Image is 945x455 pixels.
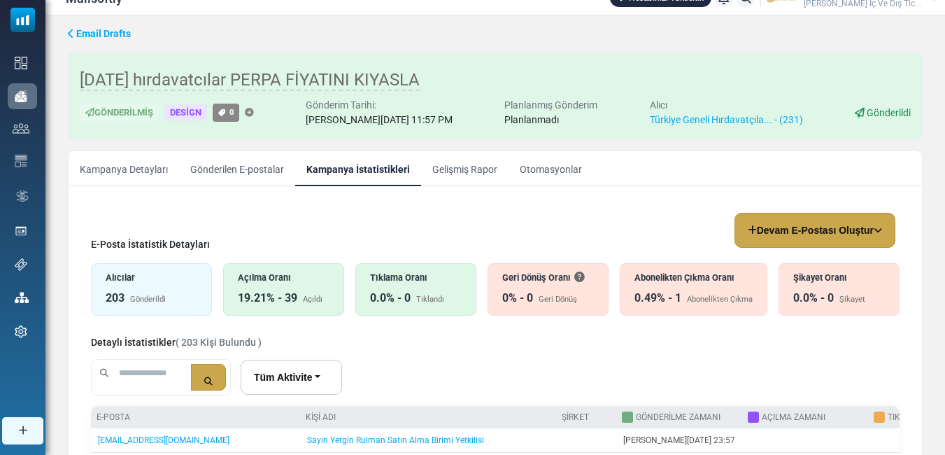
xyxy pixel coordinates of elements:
[793,290,834,307] div: 0.0% - 0
[509,151,593,186] a: Otomasyonlar
[245,108,254,118] a: Etiket Ekle
[504,98,597,113] div: Planlanmış Gönderim
[91,237,210,252] div: E-Posta İstatistik Detayları
[15,325,27,338] img: settings-icon.svg
[306,98,453,113] div: Gönderim Tarihi:
[98,435,229,445] a: [EMAIL_ADDRESS][DOMAIN_NAME]
[502,290,533,307] div: 0% - 0
[421,151,509,186] a: Gelişmiş Rapor
[241,360,342,395] a: Tüm Aktivite
[13,123,29,133] img: contacts-icon.svg
[229,107,234,117] span: 0
[306,412,336,422] a: Kişi Adı
[504,114,559,125] span: Planlanmadı
[164,104,207,122] div: Design
[562,412,589,422] a: Şirket
[76,28,131,39] span: translation missing: tr.ms_sidebar.email_drafts
[15,225,27,237] img: landing_pages.svg
[687,294,753,306] div: Abonelikten Çıkma
[616,428,742,453] td: [PERSON_NAME][DATE] 23:57
[130,294,166,306] div: Gönderildi
[238,271,329,284] div: Açılma Oranı
[15,57,27,69] img: dashboard-icon.svg
[306,113,453,127] div: [PERSON_NAME][DATE] 11:57 PM
[106,271,197,284] div: Alıcılar
[97,412,130,422] a: E-posta
[793,271,885,284] div: Şikayet Oranı
[213,104,239,121] a: 0
[238,290,297,307] div: 19.21% - 39
[867,107,911,118] span: Gönderildi
[839,294,865,306] div: Şikayet
[574,272,584,282] i: Bir e-posta alıcısına ulaşamadığında geri döner. Bu, dolu bir gelen kutusu nedeniyle geçici olara...
[650,98,803,113] div: Alıcı
[416,294,444,306] div: Tıklandı
[10,8,35,32] img: mailsoftly_icon_blue_white.svg
[539,294,577,306] div: Geri Dönüş
[15,188,30,204] img: workflow.svg
[370,290,411,307] div: 0.0% - 0
[80,70,420,91] span: [DATE] hırdavatcılar PERPA FİYATINI KIYASLA
[762,412,825,422] a: Açılma Zamanı
[734,213,895,248] button: Devam E-Postası Oluştur
[636,412,720,422] a: Gönderilme Zamanı
[295,151,421,186] a: Kampanya İstatistikleri
[68,27,131,41] a: Email Drafts
[650,114,803,125] a: Türkiye Geneli Hırdavatçıla... - (231)
[370,271,462,284] div: Tıklama Oranı
[179,151,295,186] a: Gönderilen E-postalar
[91,335,262,350] div: Detaylı İstatistikler
[106,290,125,307] div: 203
[176,337,262,348] span: ( 203 Kişi Bulundu )
[80,104,159,122] div: Gönderilmiş
[15,90,27,102] img: campaigns-icon-active.png
[634,271,753,284] div: Abonelikten Çıkma Oranı
[15,258,27,271] img: support-icon.svg
[303,294,322,306] div: Açıldı
[634,290,681,307] div: 0.49% - 1
[15,155,27,167] img: email-templates-icon.svg
[307,435,484,445] a: Sayın Yetgin Rulman Satın Alma Birimi Yetkilisi
[69,151,179,186] a: Kampanya Detayları
[502,271,594,284] div: Geri Dönüş Oranı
